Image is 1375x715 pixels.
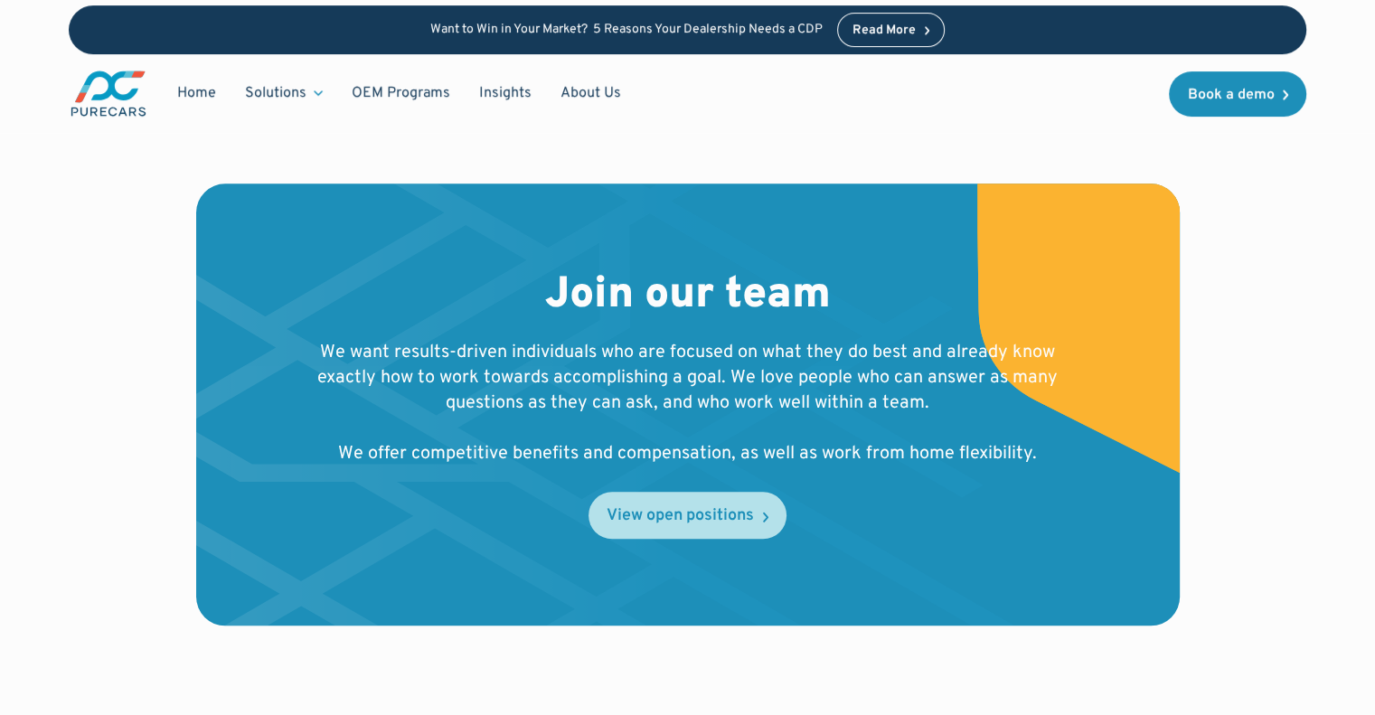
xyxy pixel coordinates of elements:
div: View open positions [607,508,754,524]
a: View open positions [589,492,786,539]
a: OEM Programs [337,76,465,110]
a: main [69,69,148,118]
a: Home [163,76,231,110]
div: Solutions [245,83,306,103]
p: Want to Win in Your Market? 5 Reasons Your Dealership Needs a CDP [430,23,823,38]
p: We want results-driven individuals who are focused on what they do best and already know exactly ... [312,340,1064,466]
img: purecars logo [69,69,148,118]
div: Solutions [231,76,337,110]
a: About Us [546,76,636,110]
a: Insights [465,76,546,110]
div: Read More [852,24,916,37]
div: Book a demo [1187,88,1274,102]
a: Book a demo [1169,71,1306,117]
h2: Join our team [545,270,831,323]
a: Read More [837,13,946,47]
